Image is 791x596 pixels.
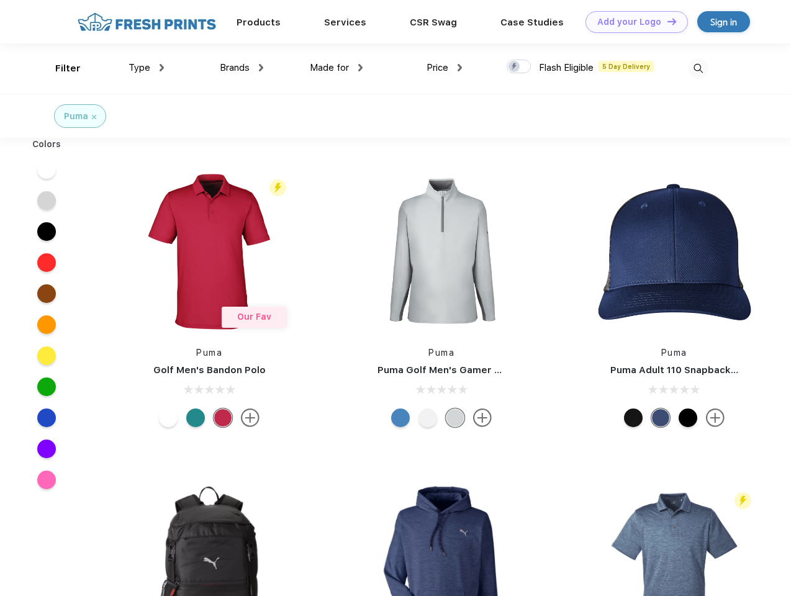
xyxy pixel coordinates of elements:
[624,409,643,427] div: Pma Blk with Pma Blk
[679,409,697,427] div: Pma Blk Pma Blk
[359,169,524,334] img: func=resize&h=266
[410,17,457,28] a: CSR Swag
[55,61,81,76] div: Filter
[259,64,263,71] img: dropdown.png
[241,409,260,427] img: more.svg
[427,62,448,73] span: Price
[310,62,349,73] span: Made for
[74,11,220,33] img: fo%20logo%202.webp
[661,348,687,358] a: Puma
[688,58,708,79] img: desktop_search.svg
[324,17,366,28] a: Services
[597,17,661,27] div: Add your Logo
[358,64,363,71] img: dropdown.png
[220,62,250,73] span: Brands
[23,138,71,151] div: Colors
[92,115,96,119] img: filter_cancel.svg
[428,348,454,358] a: Puma
[697,11,750,32] a: Sign in
[153,364,266,376] a: Golf Men's Bandon Polo
[667,18,676,25] img: DT
[159,409,178,427] div: Bright White
[377,364,574,376] a: Puma Golf Men's Gamer Golf Quarter-Zip
[64,110,88,123] div: Puma
[592,169,757,334] img: func=resize&h=266
[391,409,410,427] div: Bright Cobalt
[710,15,737,29] div: Sign in
[539,62,594,73] span: Flash Eligible
[160,64,164,71] img: dropdown.png
[214,409,232,427] div: Ski Patrol
[127,169,292,334] img: func=resize&h=266
[269,179,286,196] img: flash_active_toggle.svg
[599,61,654,72] span: 5 Day Delivery
[129,62,150,73] span: Type
[706,409,725,427] img: more.svg
[196,348,222,358] a: Puma
[186,409,205,427] div: Green Lagoon
[734,492,751,509] img: flash_active_toggle.svg
[237,17,281,28] a: Products
[458,64,462,71] img: dropdown.png
[651,409,670,427] div: Peacoat Qut Shd
[446,409,464,427] div: High Rise
[418,409,437,427] div: Bright White
[473,409,492,427] img: more.svg
[237,312,271,322] span: Our Fav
